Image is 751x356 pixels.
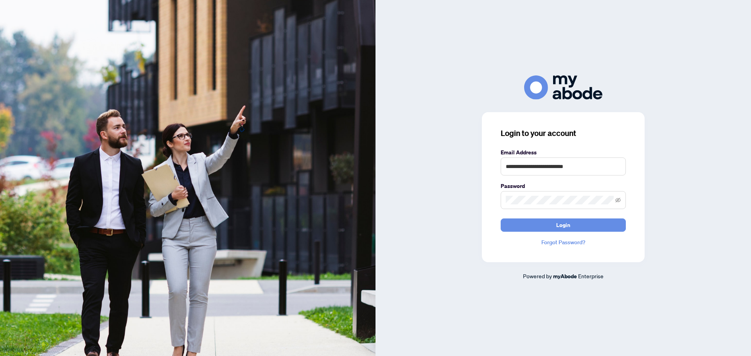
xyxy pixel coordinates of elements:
[578,272,604,279] span: Enterprise
[501,182,626,190] label: Password
[524,75,602,99] img: ma-logo
[615,197,621,203] span: eye-invisible
[556,219,570,231] span: Login
[501,128,626,139] h3: Login to your account
[501,218,626,232] button: Login
[501,238,626,247] a: Forgot Password?
[523,272,552,279] span: Powered by
[553,272,577,281] a: myAbode
[501,148,626,157] label: Email Address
